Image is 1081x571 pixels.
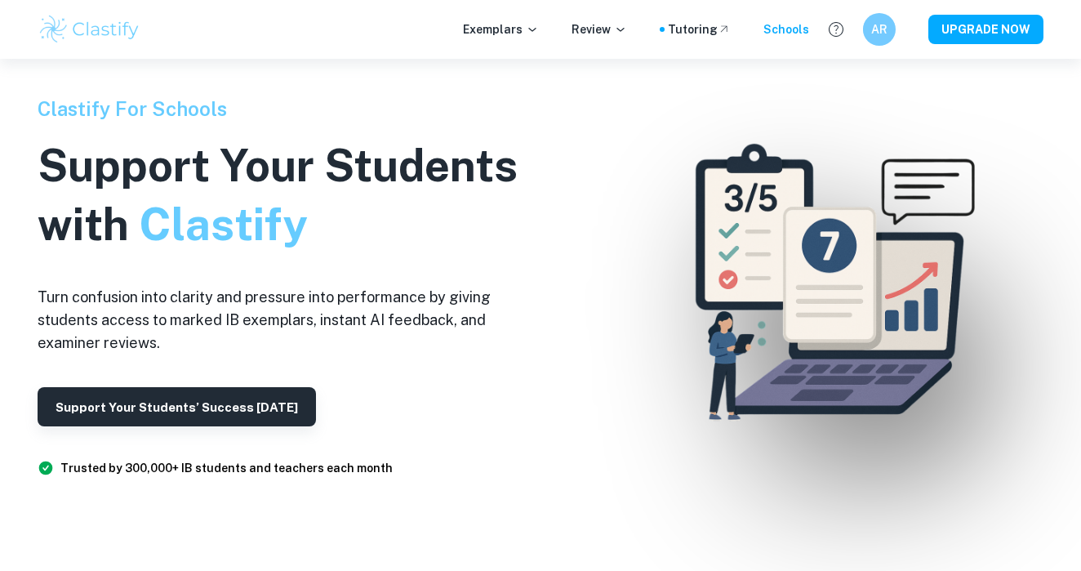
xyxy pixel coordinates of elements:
[822,16,850,43] button: Help and Feedback
[38,136,544,254] h1: Support Your Students with
[60,459,393,477] h6: Trusted by 300,000+ IB students and teachers each month
[664,120,994,451] img: Clastify For Schools Hero
[139,199,307,250] span: Clastify
[38,94,544,123] h6: Clastify For Schools
[870,20,888,38] h6: AR
[38,387,316,426] button: Support Your Students’ Success [DATE]
[668,20,731,38] a: Tutoring
[38,286,544,355] h6: Turn confusion into clarity and pressure into performance by giving students access to marked IB ...
[38,13,141,46] img: Clastify logo
[863,13,896,46] button: AR
[463,20,539,38] p: Exemplars
[928,15,1043,44] button: UPGRADE NOW
[763,20,809,38] a: Schools
[572,20,627,38] p: Review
